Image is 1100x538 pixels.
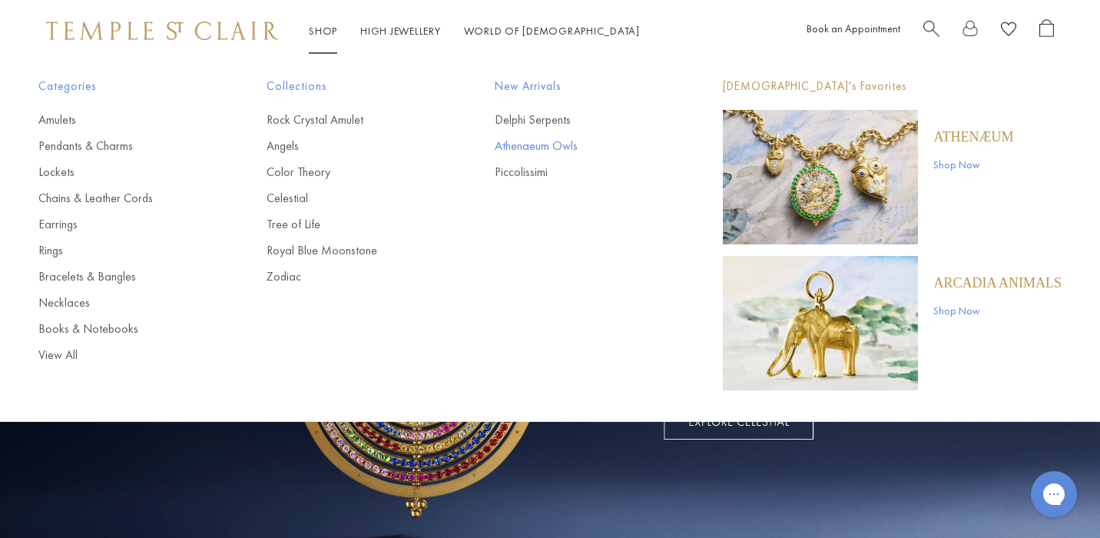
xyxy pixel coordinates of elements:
[495,164,661,181] a: Piccolissimi
[38,242,205,259] a: Rings
[933,302,1062,319] a: Shop Now
[495,111,661,128] a: Delphi Serpents
[309,22,640,41] nav: Main navigation
[267,242,433,259] a: Royal Blue Moonstone
[495,138,661,154] a: Athenaeum Owls
[38,190,205,207] a: Chains & Leather Cords
[933,156,1013,173] a: Shop Now
[38,77,205,96] span: Categories
[267,111,433,128] a: Rock Crystal Amulet
[38,111,205,128] a: Amulets
[1001,19,1016,43] a: View Wishlist
[807,22,900,35] a: Book an Appointment
[933,274,1062,291] a: ARCADIA ANIMALS
[309,24,337,38] a: ShopShop
[38,320,205,337] a: Books & Notebooks
[464,24,640,38] a: World of [DEMOGRAPHIC_DATA]World of [DEMOGRAPHIC_DATA]
[38,294,205,311] a: Necklaces
[1023,466,1085,523] iframe: Gorgias live chat messenger
[267,138,433,154] a: Angels
[923,19,939,43] a: Search
[267,216,433,233] a: Tree of Life
[267,190,433,207] a: Celestial
[933,128,1013,145] a: Athenæum
[723,77,1062,96] p: [DEMOGRAPHIC_DATA]'s Favorites
[267,164,433,181] a: Color Theory
[38,268,205,285] a: Bracelets & Bangles
[38,216,205,233] a: Earrings
[46,22,278,40] img: Temple St. Clair
[267,77,433,96] span: Collections
[495,77,661,96] span: New Arrivals
[38,347,205,364] a: View All
[38,138,205,154] a: Pendants & Charms
[38,164,205,181] a: Lockets
[360,24,441,38] a: High JewelleryHigh Jewellery
[267,268,433,285] a: Zodiac
[1039,19,1054,43] a: Open Shopping Bag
